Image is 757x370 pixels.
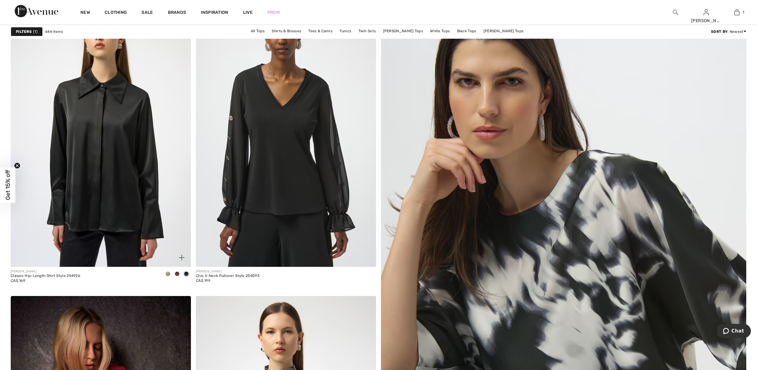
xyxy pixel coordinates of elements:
img: My Bag [734,9,740,16]
div: Deep cherry [173,269,182,279]
div: [PERSON_NAME] [11,269,80,274]
span: 644 items [45,29,63,34]
span: CA$ 169 [11,278,25,283]
a: Tees & Camis [305,27,336,35]
strong: Sort By [711,29,728,34]
iframe: Opens a widget where you can chat to one of our agents [717,324,751,339]
span: Get 15% off [4,170,11,200]
img: plus_v2.svg [179,255,184,260]
a: All Tops [248,27,268,35]
a: [PERSON_NAME] Tops [380,27,426,35]
a: Sale [142,10,153,16]
strong: Filters [16,29,32,34]
a: White Tops [427,27,453,35]
img: search the website [673,9,678,16]
a: Live [243,9,253,16]
div: Fawn [163,269,173,279]
div: [PERSON_NAME] [691,18,721,24]
span: 1 [33,29,37,34]
a: [PERSON_NAME] Tops [480,27,526,35]
a: Clothing [105,10,127,16]
a: Sign In [704,9,709,15]
div: Black [182,269,191,279]
span: Inspiration [201,10,228,16]
span: 1 [743,10,744,15]
a: 1 [722,9,752,16]
div: Chic V-Neck Pullover Style 254093 [196,274,259,278]
button: Close teaser [14,162,20,169]
span: CA$ 199 [196,278,210,283]
img: 1ère Avenue [15,5,58,17]
a: Black Tops [454,27,479,35]
div: [PERSON_NAME] [196,269,259,274]
a: Prom [267,9,280,16]
div: Classic Hip-Length Shirt Style 254926 [11,274,80,278]
a: New [80,10,90,16]
a: Shirts & Blouses [269,27,304,35]
a: Tunics [336,27,354,35]
div: : Newest [711,29,746,34]
a: Brands [168,10,186,16]
a: Twin Sets [355,27,379,35]
img: My Info [704,9,709,16]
